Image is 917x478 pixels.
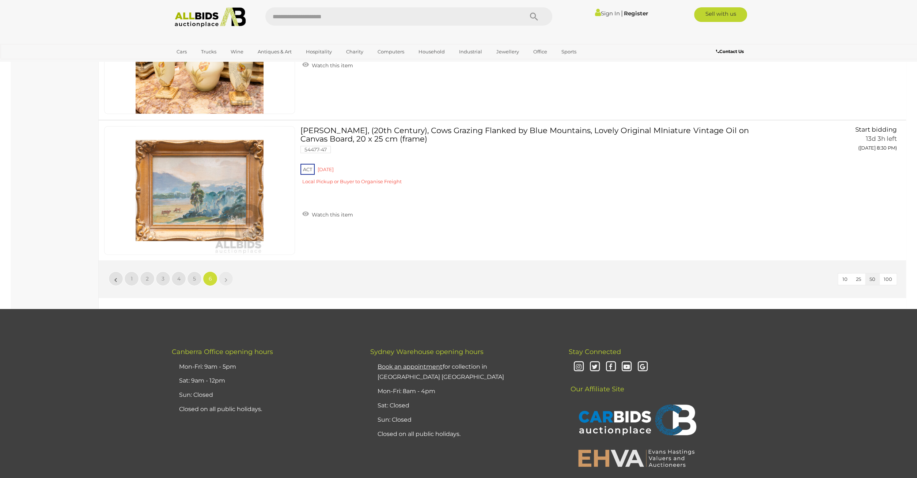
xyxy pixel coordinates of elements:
a: Watch this item [300,208,355,219]
li: Closed on all public holidays. [177,402,352,417]
span: 25 [856,276,861,282]
span: | [621,9,623,17]
a: Jewellery [492,46,524,58]
a: 4 [171,271,186,286]
a: Sports [557,46,581,58]
span: 6 [209,275,212,282]
a: [PERSON_NAME], (20th Century), Cows Grazing Flanked by Blue Mountains, Lovely Original MIniature ... [306,126,766,190]
a: Trucks [196,46,221,58]
a: Sell with us [694,7,747,22]
a: Sign In [595,10,620,17]
a: Office [528,46,552,58]
a: Industrial [454,46,487,58]
span: Start bidding [855,126,897,133]
a: Computers [373,46,409,58]
i: Twitter [588,361,601,373]
a: 3 [156,271,170,286]
li: Mon-Fri: 9am - 5pm [177,360,352,374]
span: 50 [869,276,875,282]
span: 1 [131,275,133,282]
a: Wine [226,46,248,58]
img: Allbids.com.au [171,7,250,27]
a: Hospitality [301,46,337,58]
img: 54477-47a.jpg [136,127,264,255]
span: 3 [162,275,164,282]
span: Our Affiliate Site [569,374,624,393]
button: 10 [838,274,852,285]
i: Youtube [620,361,633,373]
a: Household [414,46,450,58]
a: 6 [203,271,217,286]
button: 100 [879,274,897,285]
u: Book an appointment [378,363,443,370]
span: Stay Connected [569,348,621,356]
button: 50 [865,274,880,285]
span: Sydney Warehouse opening hours [370,348,484,356]
a: Cars [172,46,192,58]
a: 1 [124,271,139,286]
img: EHVA | Evans Hastings Valuers and Auctioneers [574,448,698,467]
i: Facebook [604,361,617,373]
a: Antiques & Art [253,46,296,58]
a: « [109,271,123,286]
a: [GEOGRAPHIC_DATA] [172,58,233,70]
li: Sun: Closed [177,388,352,402]
a: Book an appointmentfor collection in [GEOGRAPHIC_DATA] [GEOGRAPHIC_DATA] [378,363,504,381]
li: Sat: Closed [376,399,550,413]
span: 5 [193,275,196,282]
a: 2 [140,271,155,286]
span: 10 [842,276,848,282]
a: Charity [341,46,368,58]
i: Google [636,361,649,373]
a: 5 [187,271,202,286]
a: Contact Us [716,48,745,56]
i: Instagram [572,361,585,373]
li: Sat: 9am - 12pm [177,374,352,388]
a: » [219,271,233,286]
a: Watch this item [300,59,355,70]
button: Search [516,7,552,26]
span: 100 [884,276,892,282]
li: Mon-Fri: 8am - 4pm [376,384,550,399]
span: 2 [146,275,149,282]
span: Watch this item [310,211,353,218]
li: Closed on all public holidays. [376,427,550,441]
b: Contact Us [716,49,743,54]
button: 25 [852,274,865,285]
a: Register [624,10,648,17]
a: Start bidding 13d 3h left ([DATE] 8:30 PM) [777,126,899,155]
li: Sun: Closed [376,413,550,427]
img: CARBIDS Auctionplace [574,397,698,445]
span: 4 [177,275,181,282]
span: Canberra Office opening hours [172,348,273,356]
span: Watch this item [310,62,353,69]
